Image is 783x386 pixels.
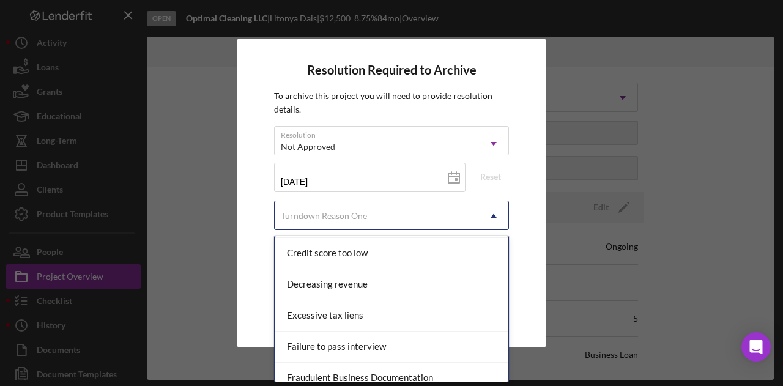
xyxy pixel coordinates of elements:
div: Open Intercom Messenger [741,332,771,362]
p: To archive this project you will need to provide resolution details. [274,89,509,117]
div: Decreasing revenue [275,269,508,300]
div: Turndown Reason One [281,211,367,221]
button: Reset [472,168,509,186]
div: Failure to pass interview [275,332,508,363]
div: Credit score too low [275,238,508,269]
div: Not Approved [281,142,335,152]
h4: Resolution Required to Archive [274,63,509,77]
div: Excessive tax liens [275,300,508,332]
div: Reset [480,168,501,186]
